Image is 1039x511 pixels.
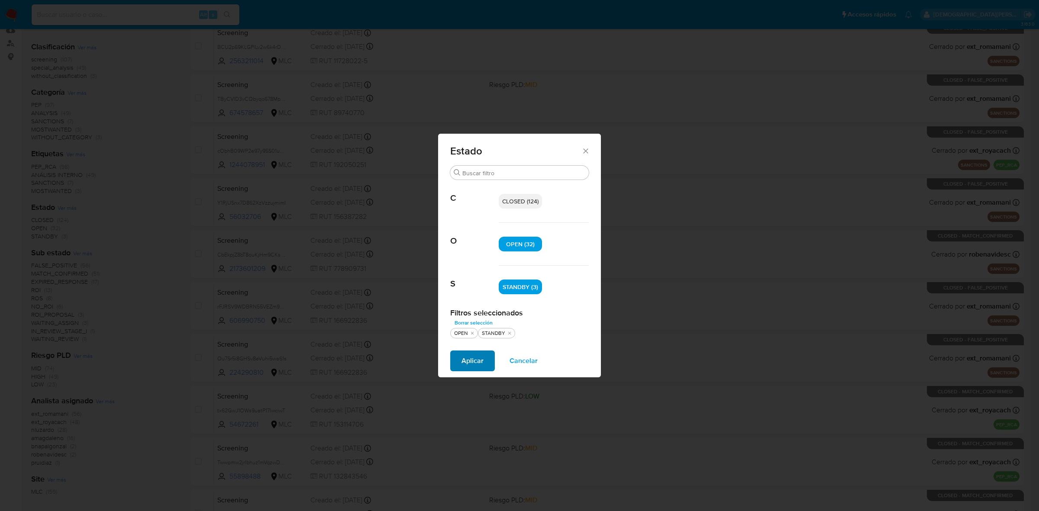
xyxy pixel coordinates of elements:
[454,169,461,176] button: Buscar
[455,318,493,327] span: Borrar selección
[469,330,476,337] button: quitar OPEN
[499,237,542,251] div: OPEN (32)
[450,308,589,318] h2: Filtros seleccionados
[450,223,499,246] span: O
[450,146,581,156] span: Estado
[450,350,495,371] button: Aplicar
[510,351,538,370] span: Cancelar
[506,240,535,248] span: OPEN (32)
[450,318,497,328] button: Borrar selección
[498,350,549,371] button: Cancelar
[452,330,470,337] div: OPEN
[581,147,589,154] button: Cerrar
[462,169,585,177] input: Buscar filtro
[450,266,499,289] span: S
[499,280,542,294] div: STANDBY (3)
[502,197,539,206] span: CLOSED (124)
[450,180,499,203] span: C
[480,330,507,337] div: STANDBY
[499,194,542,209] div: CLOSED (124)
[503,283,538,291] span: STANDBY (3)
[506,330,513,337] button: quitar STANDBY
[461,351,484,370] span: Aplicar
